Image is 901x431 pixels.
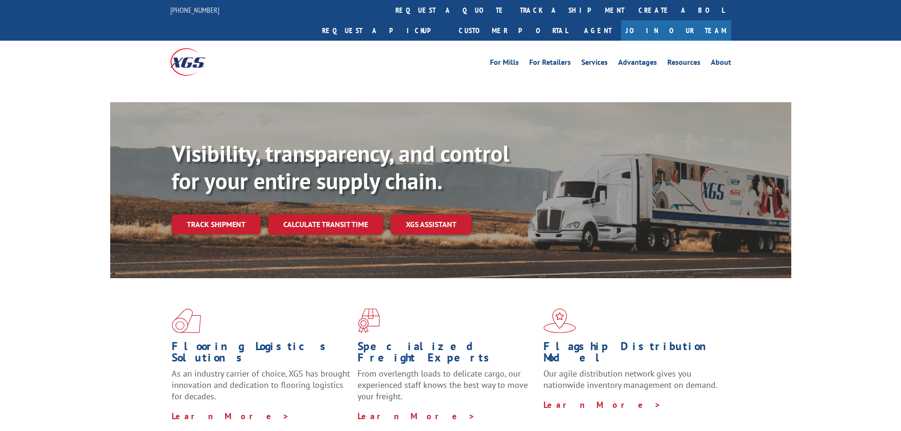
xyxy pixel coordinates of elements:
[315,20,452,41] a: Request a pickup
[358,411,475,422] a: Learn More >
[581,59,608,69] a: Services
[172,139,509,195] b: Visibility, transparency, and control for your entire supply chain.
[172,368,350,402] span: As an industry carrier of choice, XGS has brought innovation and dedication to flooring logistics...
[621,20,731,41] a: Join Our Team
[452,20,575,41] a: Customer Portal
[358,368,536,410] p: From overlength loads to delicate cargo, our experienced staff knows the best way to move your fr...
[172,341,350,368] h1: Flooring Logistics Solutions
[543,368,717,390] span: Our agile distribution network gives you nationwide inventory management on demand.
[711,59,731,69] a: About
[543,341,722,368] h1: Flagship Distribution Model
[358,308,380,333] img: xgs-icon-focused-on-flooring-red
[391,214,472,235] a: XGS ASSISTANT
[529,59,571,69] a: For Retailers
[543,399,661,410] a: Learn More >
[268,214,383,235] a: Calculate transit time
[172,411,289,422] a: Learn More >
[172,308,201,333] img: xgs-icon-total-supply-chain-intelligence-red
[172,214,261,234] a: Track shipment
[618,59,657,69] a: Advantages
[667,59,700,69] a: Resources
[170,5,219,15] a: [PHONE_NUMBER]
[575,20,621,41] a: Agent
[358,341,536,368] h1: Specialized Freight Experts
[490,59,519,69] a: For Mills
[543,308,576,333] img: xgs-icon-flagship-distribution-model-red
